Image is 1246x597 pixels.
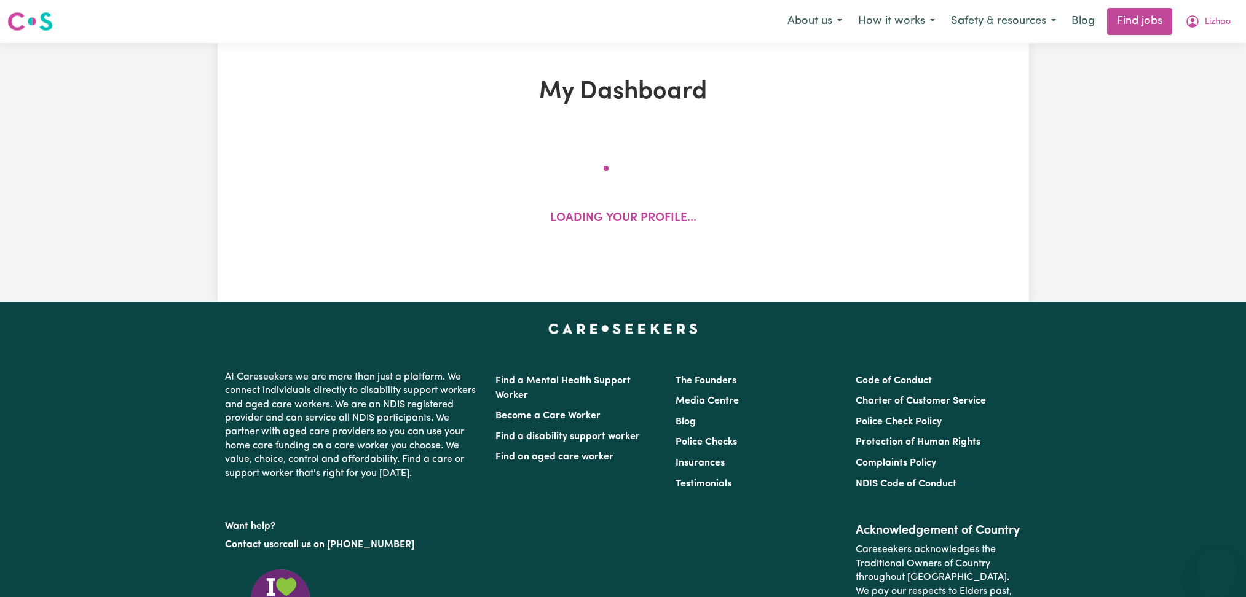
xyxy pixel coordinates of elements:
a: Complaints Policy [856,458,936,468]
h1: My Dashboard [360,77,886,107]
iframe: Button to launch messaging window [1197,548,1236,587]
p: At Careseekers we are more than just a platform. We connect individuals directly to disability su... [225,365,481,485]
button: About us [779,9,850,34]
h2: Acknowledgement of Country [856,523,1021,538]
img: Careseekers logo [7,10,53,33]
a: Insurances [676,458,725,468]
p: Want help? [225,515,481,533]
a: call us on [PHONE_NUMBER] [283,540,414,550]
a: Blog [676,417,696,427]
span: Lizhao [1205,15,1231,29]
a: NDIS Code of Conduct [856,479,956,489]
a: Charter of Customer Service [856,396,986,406]
a: Find an aged care worker [495,452,613,462]
a: Become a Care Worker [495,411,601,421]
a: The Founders [676,376,736,386]
p: Loading your profile... [550,210,696,228]
button: How it works [850,9,943,34]
button: Safety & resources [943,9,1064,34]
a: Code of Conduct [856,376,932,386]
a: Protection of Human Rights [856,437,980,447]
a: Find a disability support worker [495,432,640,442]
a: Careseekers logo [7,7,53,36]
a: Careseekers home page [548,324,698,334]
a: Police Checks [676,437,737,447]
p: or [225,533,481,556]
a: Blog [1064,8,1102,35]
a: Contact us [225,540,274,550]
a: Find a Mental Health Support Worker [495,376,631,400]
a: Find jobs [1107,8,1172,35]
a: Media Centre [676,396,739,406]
a: Police Check Policy [856,417,942,427]
button: My Account [1177,9,1239,34]
a: Testimonials [676,479,731,489]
